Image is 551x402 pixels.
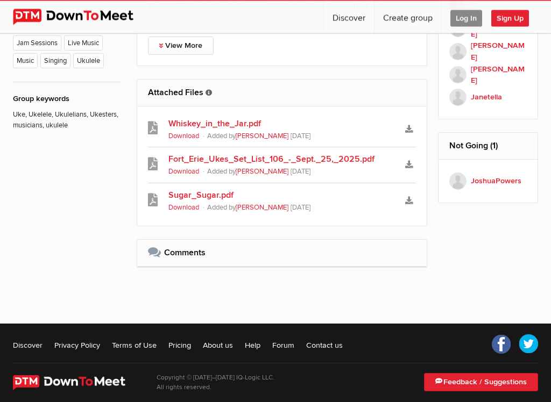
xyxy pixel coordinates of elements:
[13,340,43,351] a: Discover
[324,1,374,33] a: Discover
[207,132,291,141] span: Added by
[168,168,199,176] a: Download
[375,1,441,33] a: Create group
[306,340,343,351] a: Contact us
[519,335,538,354] a: Twitter
[449,171,527,192] a: JoshuaPowers
[13,9,150,25] img: DownToMeet
[207,204,291,212] span: Added by
[157,374,274,393] p: Copyright © [DATE]–[DATE] IQ-Logic LLC. All rights reserved.
[471,64,527,87] b: [PERSON_NAME]
[450,10,482,27] span: Log In
[168,118,395,131] a: Whiskey_in_the_Jar.pdf
[449,40,527,63] a: [PERSON_NAME]
[148,240,416,266] h2: Comments
[449,64,527,87] a: [PERSON_NAME]
[291,132,311,141] span: [DATE]
[13,376,140,391] img: DownToMeet
[203,340,233,351] a: About us
[449,173,467,190] img: JoshuaPowers
[449,67,467,84] img: Pam McDonald
[491,1,538,33] a: Sign Up
[245,340,260,351] a: Help
[112,340,157,351] a: Terms of Use
[168,204,199,212] a: Download
[449,133,527,159] h2: Not Going (1)
[492,335,511,354] a: Facebook
[236,168,288,176] a: [PERSON_NAME]
[424,374,538,392] a: Feedback / Suggestions
[13,94,121,105] div: Group keywords
[148,37,214,55] a: View More
[291,204,311,212] span: [DATE]
[236,132,288,141] a: [PERSON_NAME]
[236,204,288,212] a: [PERSON_NAME]
[148,80,416,106] h2: Attached Files
[168,153,395,166] a: Fort_Erie_Ukes_Set_List_106_-_Sept._25,_2025.pdf
[471,176,521,188] b: JoshuaPowers
[168,340,191,351] a: Pricing
[272,340,294,351] a: Forum
[211,386,219,391] span: 21st
[449,44,467,61] img: Marsha Hildebrand
[168,132,199,141] a: Download
[449,89,467,106] img: Janetella
[449,87,527,109] a: Janetella
[471,92,502,104] b: Janetella
[13,105,121,131] p: Uke, Ukelele, Ukulelians, Ukesters, musicians, ukulele
[291,168,311,176] span: [DATE]
[442,1,491,33] a: Log In
[491,10,529,27] span: Sign Up
[168,189,395,202] a: Sugar_Sugar.pdf
[207,168,291,176] span: Added by
[54,340,100,351] a: Privacy Policy
[471,40,527,63] b: [PERSON_NAME]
